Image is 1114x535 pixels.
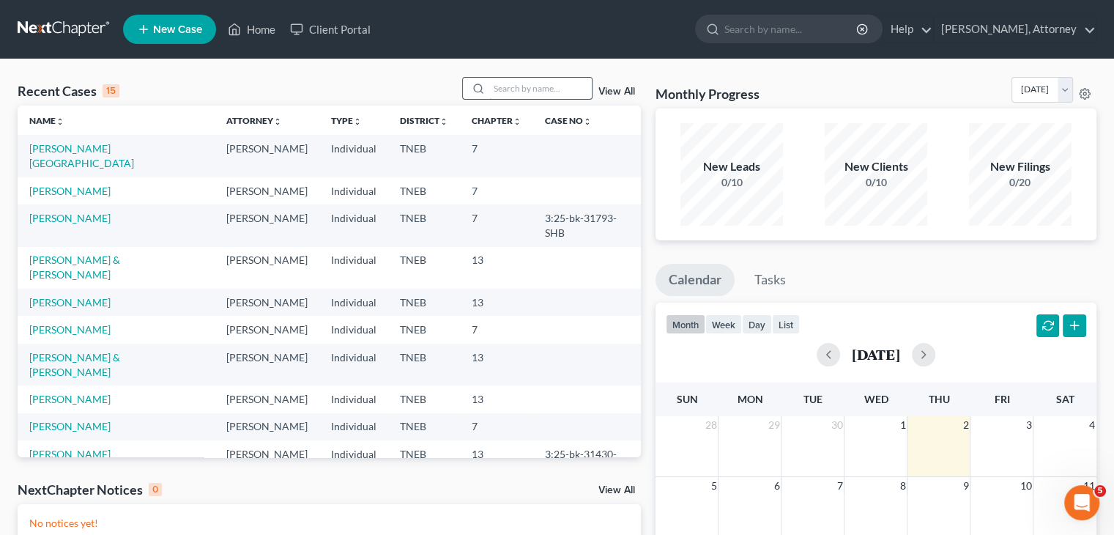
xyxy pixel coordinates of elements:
td: [PERSON_NAME] [215,289,319,316]
div: 0/20 [969,175,1072,190]
a: [PERSON_NAME] & [PERSON_NAME] [29,351,120,378]
a: [PERSON_NAME] [29,393,111,405]
a: View All [598,485,635,495]
a: Calendar [656,264,735,296]
td: Individual [319,413,388,440]
span: 6 [772,477,781,495]
td: Individual [319,316,388,343]
td: Individual [319,385,388,413]
a: [PERSON_NAME][GEOGRAPHIC_DATA] [29,142,134,169]
span: Mon [737,393,762,405]
a: Nameunfold_more [29,115,64,126]
a: Attorneyunfold_more [226,115,282,126]
span: 11 [1082,477,1096,495]
td: Individual [319,177,388,204]
td: [PERSON_NAME] [215,385,319,413]
a: Client Portal [283,16,378,43]
td: TNEB [388,204,460,246]
span: 5 [709,477,718,495]
span: 10 [1018,477,1033,495]
td: 13 [460,440,533,482]
span: 30 [829,416,844,434]
td: 13 [460,385,533,413]
div: New Clients [825,158,927,175]
div: New Filings [969,158,1072,175]
i: unfold_more [353,117,362,126]
a: [PERSON_NAME] & [PERSON_NAME] [29,254,120,281]
a: [PERSON_NAME] [29,448,111,460]
span: 2 [961,416,970,434]
a: [PERSON_NAME] [29,185,111,197]
h3: Monthly Progress [656,85,760,103]
button: week [705,314,742,334]
span: Sun [676,393,697,405]
td: 7 [460,316,533,343]
span: 3 [1024,416,1033,434]
div: New Leads [680,158,783,175]
span: 9 [961,477,970,495]
span: 28 [703,416,718,434]
a: Home [220,16,283,43]
h2: [DATE] [852,347,900,362]
i: unfold_more [56,117,64,126]
td: TNEB [388,135,460,177]
td: 13 [460,247,533,289]
i: unfold_more [513,117,521,126]
td: TNEB [388,289,460,316]
span: 7 [835,477,844,495]
span: Wed [864,393,888,405]
i: unfold_more [583,117,592,126]
span: Fri [994,393,1009,405]
i: unfold_more [439,117,448,126]
td: [PERSON_NAME] [215,135,319,177]
td: TNEB [388,247,460,289]
td: TNEB [388,440,460,482]
div: 0 [149,483,162,496]
td: [PERSON_NAME] [215,204,319,246]
div: 0/10 [825,175,927,190]
a: Districtunfold_more [400,115,448,126]
td: 7 [460,135,533,177]
td: 13 [460,289,533,316]
td: TNEB [388,413,460,440]
td: 3:25-bk-31430-SHB [533,440,641,482]
a: [PERSON_NAME] [29,420,111,432]
span: 8 [898,477,907,495]
input: Search by name... [489,78,592,99]
a: [PERSON_NAME] [29,296,111,309]
td: Individual [319,247,388,289]
td: Individual [319,135,388,177]
td: 7 [460,204,533,246]
a: Help [883,16,932,43]
td: 13 [460,344,533,385]
td: Individual [319,204,388,246]
td: [PERSON_NAME] [215,413,319,440]
td: Individual [319,289,388,316]
a: Case Nounfold_more [545,115,592,126]
button: list [772,314,800,334]
input: Search by name... [724,15,858,43]
button: day [742,314,772,334]
td: TNEB [388,385,460,413]
div: 15 [103,84,119,97]
a: [PERSON_NAME], Attorney [934,16,1096,43]
a: View All [598,86,635,97]
td: [PERSON_NAME] [215,247,319,289]
td: TNEB [388,344,460,385]
td: [PERSON_NAME] [215,316,319,343]
td: [PERSON_NAME] [215,177,319,204]
a: Chapterunfold_more [472,115,521,126]
td: Individual [319,344,388,385]
a: [PERSON_NAME] [29,323,111,336]
td: [PERSON_NAME] [215,344,319,385]
td: [PERSON_NAME] [215,440,319,482]
a: Tasks [741,264,799,296]
td: TNEB [388,316,460,343]
td: 3:25-bk-31793-SHB [533,204,641,246]
td: 7 [460,413,533,440]
a: Typeunfold_more [331,115,362,126]
span: 29 [766,416,781,434]
td: Individual [319,440,388,482]
span: New Case [153,24,202,35]
span: 5 [1094,485,1106,497]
